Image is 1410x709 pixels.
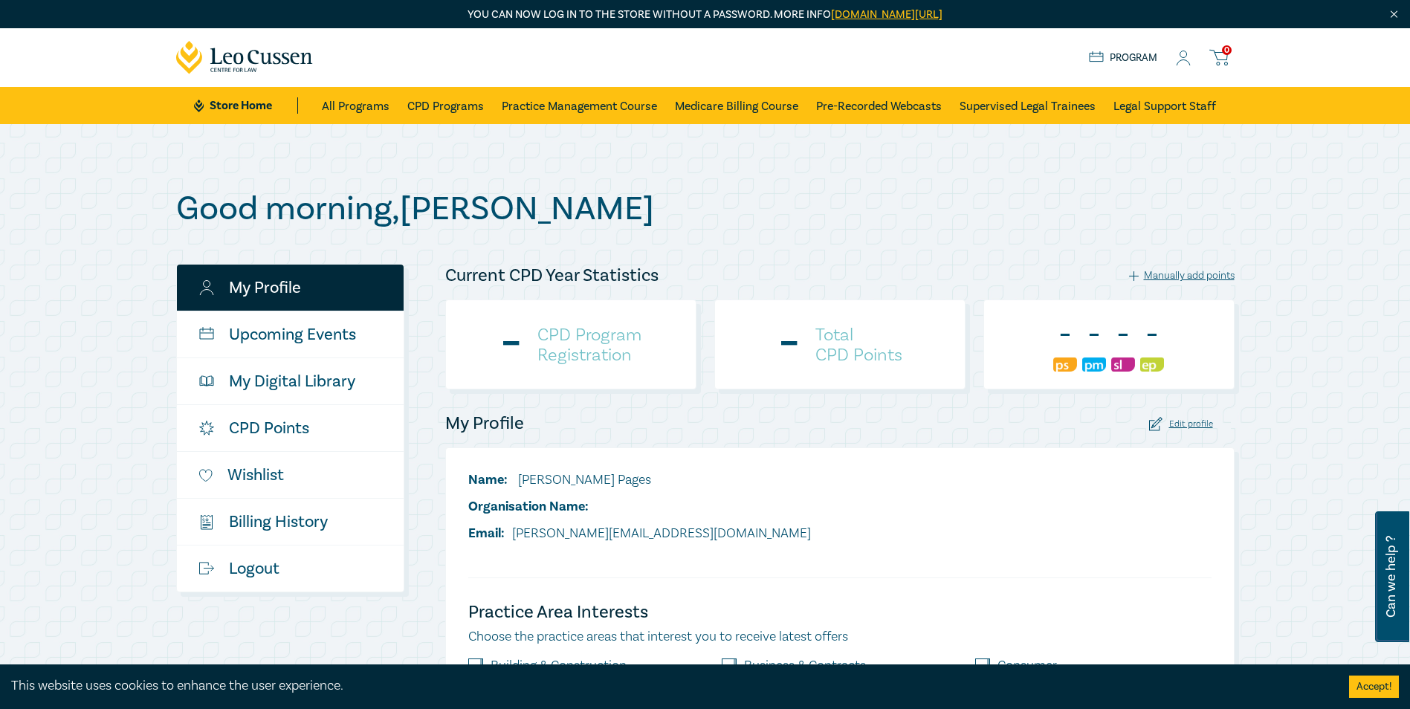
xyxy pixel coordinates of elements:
[1053,316,1077,354] div: -
[1082,357,1106,372] img: Practice Management & Business Skills
[816,87,942,124] a: Pre-Recorded Webcasts
[177,265,404,311] a: My Profile
[537,325,641,365] h4: CPD Program Registration
[1053,357,1077,372] img: Professional Skills
[322,87,389,124] a: All Programs
[468,525,505,542] span: Email:
[1349,676,1399,698] button: Accept cookies
[1082,316,1106,354] div: -
[202,517,205,524] tspan: $
[468,524,811,543] li: [PERSON_NAME][EMAIL_ADDRESS][DOMAIN_NAME]
[1149,417,1213,431] div: Edit profile
[1140,316,1164,354] div: -
[831,7,942,22] a: [DOMAIN_NAME][URL]
[177,405,404,451] a: CPD Points
[1388,8,1400,21] img: Close
[1089,50,1158,66] a: Program
[502,87,657,124] a: Practice Management Course
[11,676,1327,696] div: This website uses cookies to enhance the user experience.
[176,190,1235,228] h1: Good morning , [PERSON_NAME]
[1111,357,1135,372] img: Substantive Law
[468,600,1212,624] h4: Practice Area Interests
[1111,316,1135,354] div: -
[1222,45,1232,55] span: 0
[675,87,798,124] a: Medicare Billing Course
[177,452,404,498] a: Wishlist
[177,311,404,357] a: Upcoming Events
[468,627,1212,647] p: Choose the practice areas that interest you to receive latest offers
[177,499,404,545] a: $Billing History
[176,7,1235,23] p: You can now log in to the store without a password. More info
[407,87,484,124] a: CPD Programs
[1140,357,1164,372] img: Ethics & Professional Responsibility
[1113,87,1216,124] a: Legal Support Staff
[499,326,523,364] div: -
[177,358,404,404] a: My Digital Library
[194,97,297,114] a: Store Home
[744,658,866,673] label: Business & Contracts
[491,658,627,673] label: Building & Construction
[997,658,1057,673] label: Consumer
[468,471,508,488] span: Name:
[1129,269,1235,282] div: Manually add points
[960,87,1096,124] a: Supervised Legal Trainees
[777,326,801,364] div: -
[445,412,524,436] h4: My Profile
[445,264,659,288] h4: Current CPD Year Statistics
[177,545,404,592] a: Logout
[1384,520,1398,633] span: Can we help ?
[468,470,811,490] li: [PERSON_NAME] Pages
[468,498,589,515] span: Organisation Name:
[815,325,902,365] h4: Total CPD Points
